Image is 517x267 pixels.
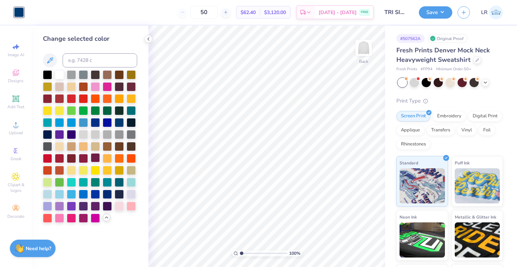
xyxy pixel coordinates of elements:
[396,111,430,122] div: Screen Print
[481,8,487,17] span: LR
[396,97,503,105] div: Print Type
[241,9,256,16] span: $62.40
[455,213,496,221] span: Metallic & Glitter Ink
[421,66,433,72] span: # FP94
[436,66,471,72] span: Minimum Order: 50 +
[479,125,495,136] div: Foil
[400,222,445,258] img: Neon Ink
[359,58,368,65] div: Back
[481,6,503,19] a: LR
[427,125,455,136] div: Transfers
[357,41,371,55] img: Back
[7,214,24,219] span: Decorate
[190,6,218,19] input: – –
[400,168,445,203] img: Standard
[489,6,503,19] img: Leah Reichert
[433,111,466,122] div: Embroidery
[396,34,425,43] div: # 507562A
[455,168,500,203] img: Puff Ink
[11,156,21,162] span: Greek
[396,66,417,72] span: Fresh Prints
[264,9,286,16] span: $3,120.00
[289,250,300,256] span: 100 %
[428,34,467,43] div: Original Proof
[4,182,28,193] span: Clipart & logos
[468,111,502,122] div: Digital Print
[400,213,417,221] span: Neon Ink
[457,125,477,136] div: Vinyl
[7,104,24,110] span: Add Text
[455,159,470,167] span: Puff Ink
[419,6,452,19] button: Save
[26,245,51,252] strong: Need help?
[9,130,23,136] span: Upload
[319,9,357,16] span: [DATE] - [DATE]
[8,52,24,58] span: Image AI
[396,46,490,64] span: Fresh Prints Denver Mock Neck Heavyweight Sweatshirt
[379,5,414,19] input: Untitled Design
[396,139,430,150] div: Rhinestones
[400,159,418,167] span: Standard
[396,125,425,136] div: Applique
[361,10,368,15] span: FREE
[43,34,137,44] div: Change selected color
[8,78,24,84] span: Designs
[63,53,137,67] input: e.g. 7428 c
[455,222,500,258] img: Metallic & Glitter Ink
